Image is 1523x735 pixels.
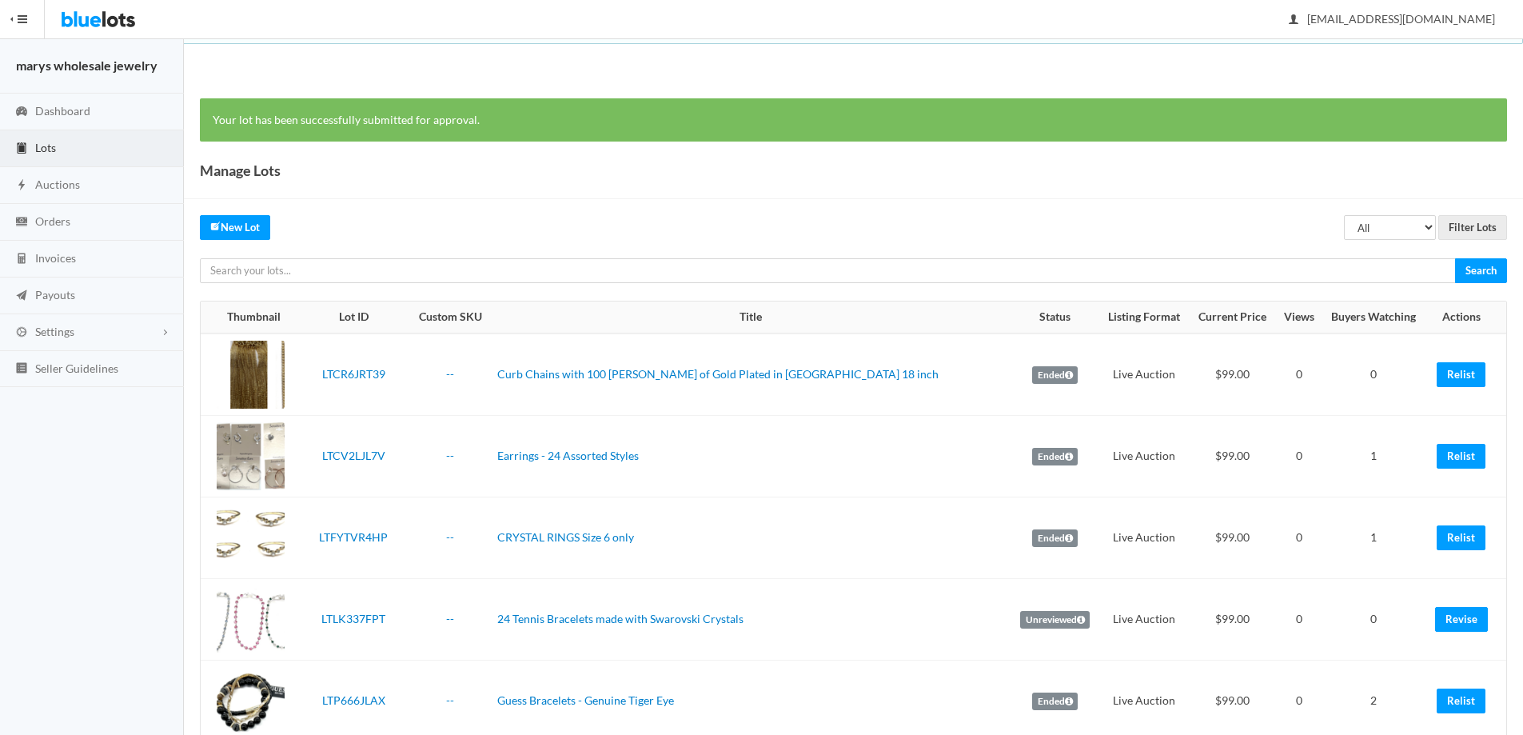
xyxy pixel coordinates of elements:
td: $99.00 [1190,579,1276,661]
a: Relist [1437,689,1485,713]
td: $99.00 [1190,334,1276,416]
td: 0 [1322,334,1425,416]
span: [EMAIL_ADDRESS][DOMAIN_NAME] [1290,12,1495,26]
span: Lots [35,141,56,154]
label: Unreviewed [1020,611,1090,629]
td: Live Auction [1099,416,1190,497]
span: Settings [35,325,74,338]
label: Ended [1032,529,1078,547]
a: -- [446,693,454,707]
th: Custom SKU [409,302,490,334]
a: -- [446,449,454,462]
th: Views [1276,302,1322,334]
th: Title [491,302,1011,334]
strong: marys wholesale jewelry [16,58,157,73]
th: Current Price [1190,302,1276,334]
label: Ended [1032,448,1078,465]
p: Your lot has been successfully submitted for approval. [213,111,1494,130]
td: Live Auction [1099,579,1190,661]
td: 1 [1322,497,1425,579]
a: Earrings - 24 Assorted Styles [497,449,639,462]
a: Relist [1437,525,1485,550]
ion-icon: list box [14,362,30,377]
ion-icon: calculator [14,252,30,267]
label: Ended [1032,693,1078,710]
ion-icon: paper plane [14,289,30,304]
input: Search [1455,258,1507,283]
span: Dashboard [35,104,90,118]
a: 24 Tennis Bracelets made with Swarovski Crystals [497,612,744,625]
ion-icon: person [1286,13,1302,28]
td: 0 [1276,334,1322,416]
ion-icon: clipboard [14,142,30,157]
td: Live Auction [1099,497,1190,579]
th: Actions [1426,302,1506,334]
label: Ended [1032,366,1078,384]
ion-icon: cog [14,326,30,341]
h1: Manage Lots [200,158,281,182]
td: 0 [1322,579,1425,661]
a: Revise [1435,607,1488,632]
span: Orders [35,214,70,228]
a: LTFYTVR4HP [319,530,388,544]
td: $99.00 [1190,416,1276,497]
a: LTCR6JRT39 [322,367,385,381]
ion-icon: cash [14,215,30,230]
td: 0 [1276,497,1322,579]
td: 0 [1276,579,1322,661]
th: Status [1011,302,1099,334]
a: Guess Bracelets - Genuine Tiger Eye [497,693,674,707]
a: -- [446,367,454,381]
ion-icon: flash [14,178,30,194]
span: Payouts [35,288,75,302]
input: Search your lots... [200,258,1456,283]
th: Buyers Watching [1322,302,1425,334]
a: -- [446,530,454,544]
ion-icon: speedometer [14,105,30,120]
a: createNew Lot [200,215,270,240]
td: 0 [1276,416,1322,497]
ion-icon: create [210,221,221,231]
a: LTCV2LJL7V [322,449,385,462]
span: Auctions [35,178,80,191]
a: CRYSTAL RINGS Size 6 only [497,530,634,544]
a: Curb Chains with 100 [PERSON_NAME] of Gold Plated in [GEOGRAPHIC_DATA] 18 inch [497,367,939,381]
th: Lot ID [297,302,410,334]
a: Relist [1437,362,1485,387]
a: -- [446,612,454,625]
a: Relist [1437,444,1485,469]
a: LTLK337FPT [321,612,385,625]
th: Thumbnail [201,302,297,334]
span: Seller Guidelines [35,362,118,375]
td: $99.00 [1190,497,1276,579]
td: Live Auction [1099,334,1190,416]
th: Listing Format [1099,302,1190,334]
a: LTP666JLAX [322,693,385,707]
input: Filter Lots [1438,215,1507,240]
span: Invoices [35,251,76,265]
td: 1 [1322,416,1425,497]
